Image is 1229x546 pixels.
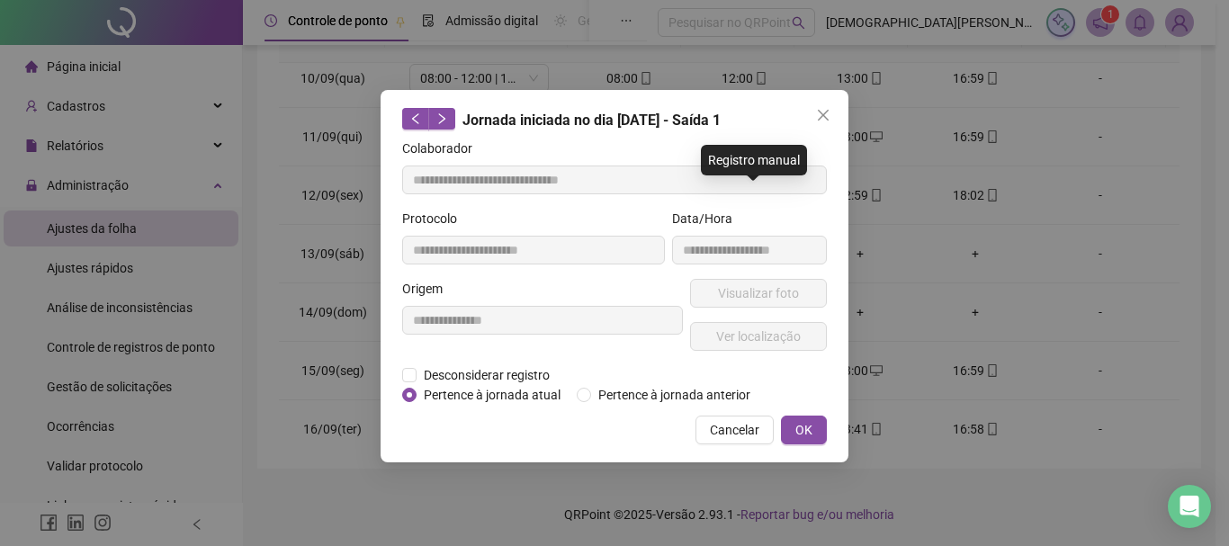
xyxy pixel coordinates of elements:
span: Pertence à jornada anterior [591,385,758,405]
label: Origem [402,279,454,299]
span: Pertence à jornada atual [417,385,568,405]
button: Cancelar [695,416,774,444]
button: Close [809,101,838,130]
div: Jornada iniciada no dia [DATE] - Saída 1 [402,108,827,131]
label: Protocolo [402,209,469,228]
span: right [435,112,448,125]
span: close [816,108,830,122]
button: Visualizar foto [690,279,827,308]
label: Colaborador [402,139,484,158]
span: OK [795,420,812,440]
button: left [402,108,429,130]
button: right [428,108,455,130]
span: left [409,112,422,125]
label: Data/Hora [672,209,744,228]
div: Open Intercom Messenger [1168,485,1211,528]
button: OK [781,416,827,444]
button: Ver localização [690,322,827,351]
div: Registro manual [701,145,807,175]
span: Cancelar [710,420,759,440]
span: Desconsiderar registro [417,365,557,385]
